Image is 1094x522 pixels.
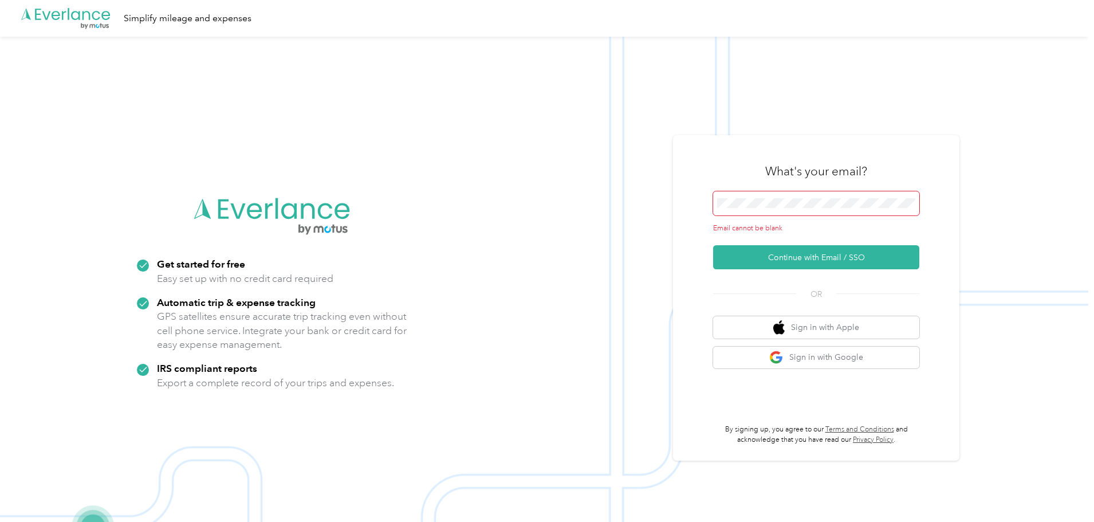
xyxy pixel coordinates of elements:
[769,351,784,365] img: google logo
[773,320,785,335] img: apple logo
[825,425,894,434] a: Terms and Conditions
[713,425,919,445] p: By signing up, you agree to our and acknowledge that you have read our .
[157,376,394,390] p: Export a complete record of your trips and expenses.
[765,163,867,179] h3: What's your email?
[157,296,316,308] strong: Automatic trip & expense tracking
[157,258,245,270] strong: Get started for free
[157,309,407,352] p: GPS satellites ensure accurate trip tracking even without cell phone service. Integrate your bank...
[713,316,919,339] button: apple logoSign in with Apple
[157,272,333,286] p: Easy set up with no credit card required
[157,362,257,374] strong: IRS compliant reports
[853,435,894,444] a: Privacy Policy
[124,11,251,26] div: Simplify mileage and expenses
[713,245,919,269] button: Continue with Email / SSO
[796,288,836,300] span: OR
[713,347,919,369] button: google logoSign in with Google
[713,223,919,234] div: Email cannot be blank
